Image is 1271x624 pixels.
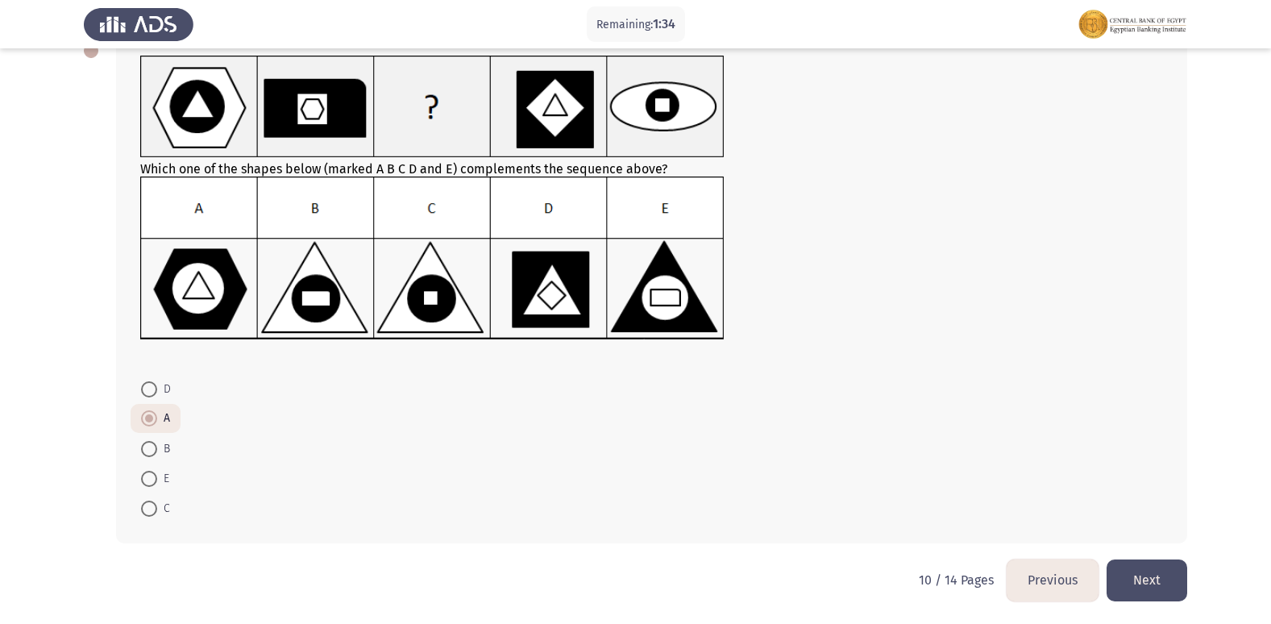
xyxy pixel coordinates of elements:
span: D [157,380,171,399]
button: load previous page [1007,560,1099,601]
span: B [157,439,170,459]
button: load next page [1107,560,1187,601]
img: Assess Talent Management logo [84,2,193,47]
span: 1:34 [653,16,675,31]
img: UkFYMDA5MUIucG5nMTYyMjAzMzI0NzA2Ng==.png [140,177,725,340]
p: 10 / 14 Pages [919,572,994,588]
img: Assessment logo of FOCUS Assessment 3 Modules EN [1078,2,1187,47]
div: Which one of the shapes below (marked A B C D and E) complements the sequence above? [140,56,1163,359]
span: C [157,499,170,518]
img: UkFYMDA5MUEucG5nMTYyMjAzMzE3MTk3Nw==.png [140,56,725,158]
p: Remaining: [596,15,675,35]
span: A [157,409,170,428]
span: E [157,469,169,489]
